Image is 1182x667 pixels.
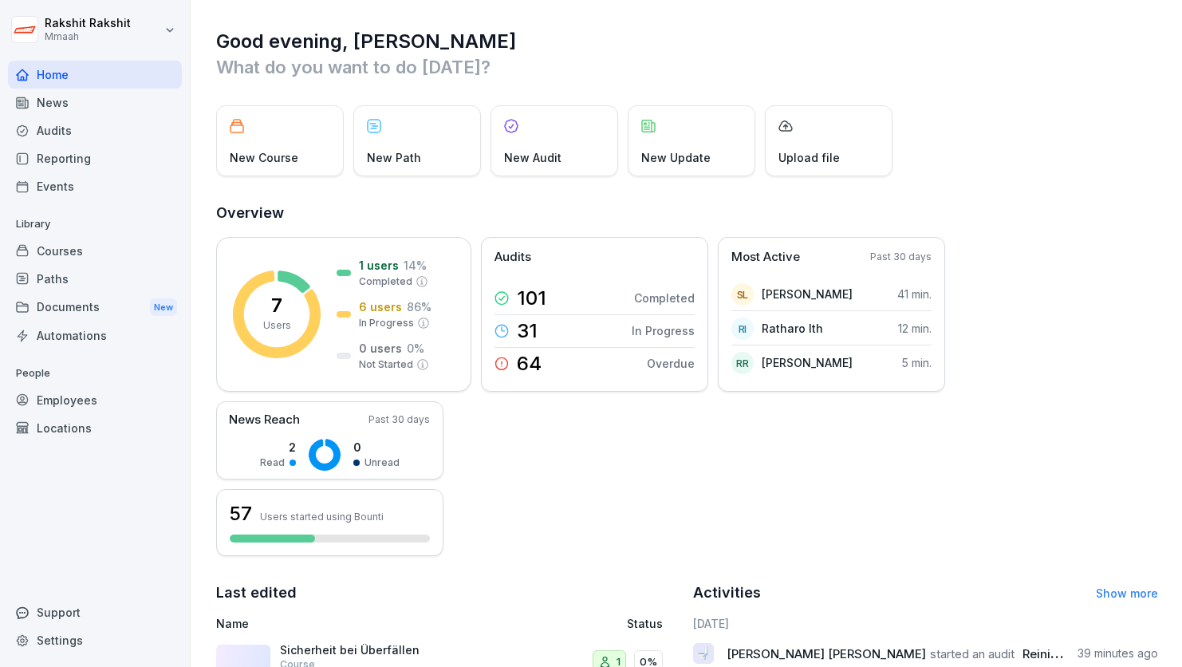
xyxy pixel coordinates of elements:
[230,149,298,166] p: New Course
[8,237,182,265] a: Courses
[897,286,932,302] p: 41 min.
[260,439,296,456] p: 2
[517,289,546,308] p: 101
[731,248,800,266] p: Most Active
[693,615,1159,632] h6: [DATE]
[8,89,182,116] a: News
[8,211,182,237] p: Library
[1096,586,1158,600] a: Show more
[632,322,695,339] p: In Progress
[271,296,282,315] p: 7
[216,29,1158,54] h1: Good evening, [PERSON_NAME]
[762,354,853,371] p: [PERSON_NAME]
[353,439,400,456] p: 0
[1022,646,1127,661] span: Reinigung Toilette
[407,298,431,315] p: 86 %
[359,340,402,357] p: 0 users
[731,283,754,306] div: SL
[260,456,285,470] p: Read
[8,361,182,386] p: People
[359,274,412,289] p: Completed
[359,298,402,315] p: 6 users
[627,615,663,632] p: Status
[8,386,182,414] a: Employees
[229,411,300,429] p: News Reach
[8,293,182,322] a: DocumentsNew
[8,322,182,349] a: Automations
[216,54,1158,80] p: What do you want to do [DATE]?
[359,357,413,372] p: Not Started
[517,354,542,373] p: 64
[8,598,182,626] div: Support
[8,414,182,442] a: Locations
[280,643,439,657] p: Sicherheit bei Überfällen
[731,352,754,374] div: RR
[45,31,131,42] p: Mmaah
[260,511,384,523] p: Users started using Bounti
[8,172,182,200] a: Events
[1078,645,1158,661] p: 39 minutes ago
[216,615,501,632] p: Name
[359,257,399,274] p: 1 users
[8,61,182,89] a: Home
[150,298,177,317] div: New
[407,340,424,357] p: 0 %
[634,290,695,306] p: Completed
[930,646,1015,661] span: started an audit
[898,320,932,337] p: 12 min.
[693,582,761,604] h2: Activities
[8,293,182,322] div: Documents
[647,355,695,372] p: Overdue
[263,318,291,333] p: Users
[364,456,400,470] p: Unread
[8,626,182,654] a: Settings
[778,149,840,166] p: Upload file
[902,354,932,371] p: 5 min.
[695,642,711,665] p: 🚽
[870,250,932,264] p: Past 30 days
[8,144,182,172] a: Reporting
[504,149,561,166] p: New Audit
[494,248,531,266] p: Audits
[367,149,421,166] p: New Path
[762,286,853,302] p: [PERSON_NAME]
[731,318,754,340] div: RI
[368,412,430,427] p: Past 30 days
[727,646,926,661] span: [PERSON_NAME] [PERSON_NAME]
[404,257,427,274] p: 14 %
[45,17,131,30] p: Rakshit Rakshit
[762,320,823,337] p: Ratharo Ith
[230,500,252,527] h3: 57
[641,149,711,166] p: New Update
[216,202,1158,224] h2: Overview
[359,316,414,330] p: In Progress
[517,322,538,341] p: 31
[8,116,182,144] a: Audits
[8,265,182,293] a: Paths
[216,582,682,604] h2: Last edited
